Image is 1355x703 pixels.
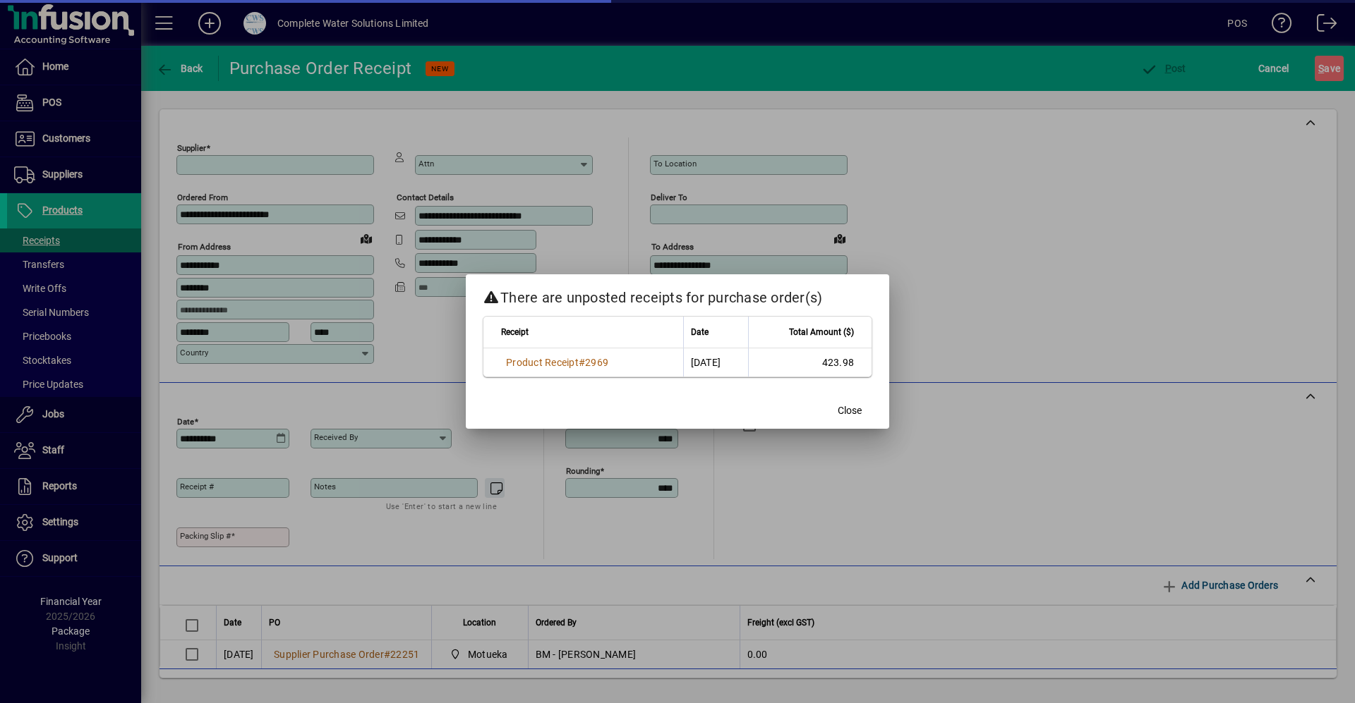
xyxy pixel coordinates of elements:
[691,324,709,340] span: Date
[501,355,613,370] a: Product Receipt#2969
[748,348,872,377] td: 423.98
[579,357,585,368] span: #
[827,398,872,423] button: Close
[585,357,608,368] span: 2969
[838,403,862,418] span: Close
[466,274,889,315] h2: There are unposted receipts for purchase order(s)
[789,324,854,340] span: Total Amount ($)
[506,357,579,368] span: Product Receipt
[501,324,529,340] span: Receipt
[683,348,749,377] td: [DATE]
